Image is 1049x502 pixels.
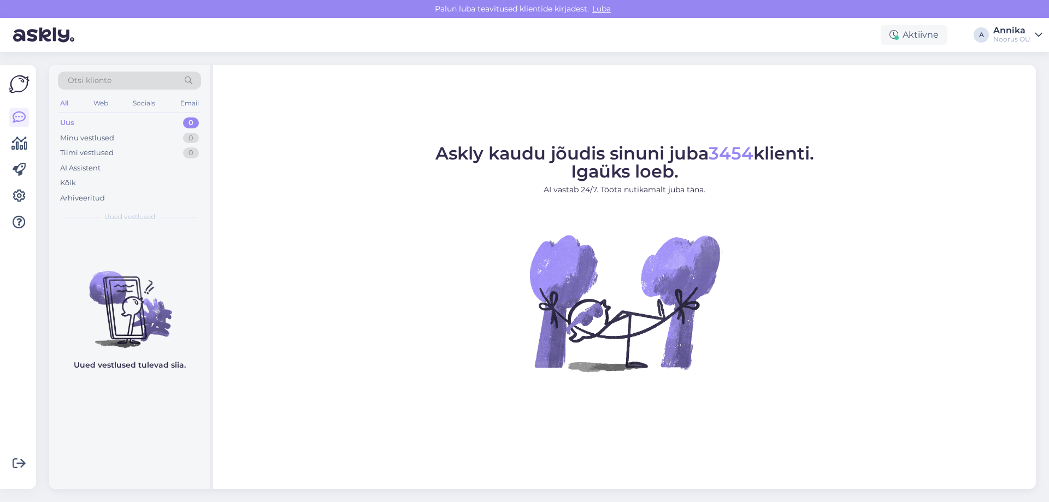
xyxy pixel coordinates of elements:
[993,26,1030,35] div: Annika
[435,184,814,196] p: AI vastab 24/7. Tööta nutikamalt juba täna.
[435,143,814,182] span: Askly kaudu jõudis sinuni juba klienti. Igaüks loeb.
[993,35,1030,44] div: Noorus OÜ
[993,26,1042,44] a: AnnikaNoorus OÜ
[49,251,210,350] img: No chats
[74,359,186,371] p: Uued vestlused tulevad siia.
[68,75,111,86] span: Otsi kliente
[183,133,199,144] div: 0
[60,193,105,204] div: Arhiveeritud
[91,96,110,110] div: Web
[131,96,157,110] div: Socials
[60,163,101,174] div: AI Assistent
[9,74,30,95] img: Askly Logo
[104,212,155,222] span: Uued vestlused
[58,96,70,110] div: All
[60,178,76,188] div: Kõik
[709,143,753,164] span: 3454
[183,147,199,158] div: 0
[881,25,947,45] div: Aktiivne
[526,204,723,401] img: No Chat active
[60,133,114,144] div: Minu vestlused
[183,117,199,128] div: 0
[60,147,114,158] div: Tiimi vestlused
[974,27,989,43] div: A
[60,117,74,128] div: Uus
[178,96,201,110] div: Email
[589,4,614,14] span: Luba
